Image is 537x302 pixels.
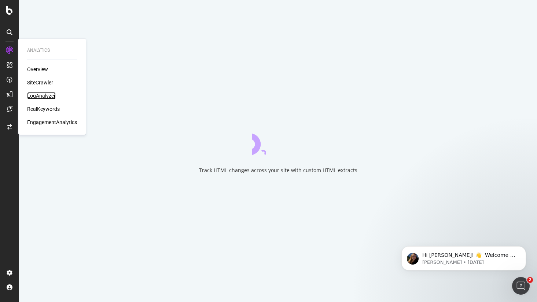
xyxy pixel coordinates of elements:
a: LogAnalyzer [27,92,56,99]
span: 2 [527,277,533,283]
iframe: Intercom live chat [512,277,530,295]
div: Track HTML changes across your site with custom HTML extracts [199,167,357,174]
div: Analytics [27,47,77,54]
a: RealKeywords [27,105,60,113]
a: EngagementAnalytics [27,119,77,126]
a: Overview [27,66,48,73]
a: SiteCrawler [27,79,53,86]
iframe: Intercom notifications message [390,231,537,282]
div: animation [252,128,305,155]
